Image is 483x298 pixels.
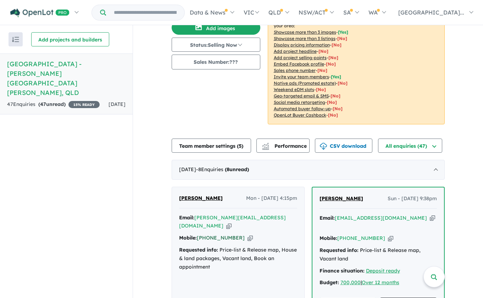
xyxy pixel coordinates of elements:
u: Social media retargeting [274,100,325,105]
span: [PERSON_NAME] [320,195,363,202]
span: Sun - [DATE] 9:38pm [388,195,437,203]
h5: [GEOGRAPHIC_DATA] - [PERSON_NAME][GEOGRAPHIC_DATA][PERSON_NAME] , QLD [7,59,126,97]
button: Performance [256,139,310,153]
span: [ No ] [337,36,347,41]
strong: Finance situation: [320,268,365,274]
input: Try estate name, suburb, builder or developer [107,5,183,20]
u: Add project headline [274,49,317,54]
span: [ No ] [326,61,336,67]
span: [ Yes ] [338,29,348,35]
span: [No] [338,80,348,86]
button: Copy [226,222,232,230]
a: [PERSON_NAME] [320,195,363,203]
u: Showcase more than 3 listings [274,36,335,41]
span: [ No ] [317,68,327,73]
div: Price-list & Release map, Vacant land [320,246,437,263]
strong: ( unread) [225,166,249,173]
u: Geo-targeted email & SMS [274,93,329,99]
span: 47 [40,101,46,107]
span: Mon - [DATE] 4:15pm [246,194,297,203]
span: [No] [331,93,340,99]
span: [ No ] [332,42,342,47]
u: Invite your team members [274,74,329,79]
a: Deposit ready [366,268,400,274]
u: Embed Facebook profile [274,61,324,67]
a: Over 12 months [362,279,399,286]
span: [GEOGRAPHIC_DATA]... [398,9,464,16]
div: Price-list & Release map, House & land packages, Vacant land, Book an appointment [179,246,297,271]
button: Team member settings (5) [172,139,251,153]
u: Add project selling-points [274,55,327,60]
u: Weekend eDM slots [274,87,314,92]
strong: Budget: [320,279,339,286]
u: OpenLot Buyer Cashback [274,112,326,118]
span: [DATE] [109,101,126,107]
p: Your project is only comparing to other top-performing projects in your area: - - - - - - - - - -... [268,10,445,124]
a: [PHONE_NUMBER] [337,235,385,241]
u: Showcase more than 3 images [274,29,336,35]
span: [ No ] [318,49,328,54]
button: Copy [430,214,435,222]
div: 47 Enquir ies [7,100,100,109]
div: | [320,279,437,287]
img: download icon [320,143,327,150]
span: Performance [263,143,307,149]
span: [No] [316,87,326,92]
a: 700,000 [340,279,361,286]
img: line-chart.svg [262,143,268,147]
span: [ Yes ] [331,74,341,79]
u: Display pricing information [274,42,330,47]
strong: Mobile: [179,235,197,241]
strong: Email: [179,214,194,221]
a: [PERSON_NAME] [179,194,223,203]
button: Sales Number:??? [172,55,260,69]
button: CSV download [315,139,372,153]
span: [PERSON_NAME] [179,195,223,201]
strong: Requested info: [179,247,218,253]
div: [DATE] [172,160,445,180]
span: [ No ] [328,55,338,60]
strong: Mobile: [320,235,337,241]
a: [PERSON_NAME][EMAIL_ADDRESS][DOMAIN_NAME] [179,214,286,229]
strong: Email: [320,215,335,221]
u: Sales phone number [274,68,316,73]
strong: ( unread) [38,101,66,107]
span: [No] [328,112,338,118]
u: Automated buyer follow-up [274,106,331,111]
span: 8 [227,166,229,173]
img: Openlot PRO Logo White [10,9,70,17]
span: [No] [333,106,343,111]
span: 5 [239,143,241,149]
a: [EMAIL_ADDRESS][DOMAIN_NAME] [335,215,427,221]
strong: Requested info: [320,247,359,253]
img: bar-chart.svg [262,145,269,150]
button: Status:Selling Now [172,38,260,52]
button: Add projects and builders [31,32,109,46]
img: sort.svg [12,37,19,42]
a: [PHONE_NUMBER] [197,235,245,241]
span: - 8 Enquir ies [196,166,249,173]
button: Copy [388,235,393,242]
button: Add images [172,21,260,35]
span: [No] [327,100,337,105]
u: Native ads (Promoted estate) [274,80,336,86]
button: Copy [248,234,253,242]
button: All enquiries (47) [378,139,442,153]
span: 15 % READY [68,101,100,108]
